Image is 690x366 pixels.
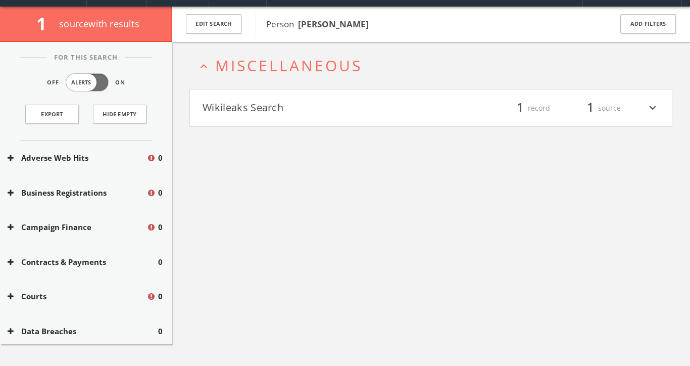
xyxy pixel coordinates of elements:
span: Person [266,18,369,30]
div: record [489,100,550,117]
a: Export [25,105,79,124]
span: 0 [158,187,163,199]
span: On [115,78,125,87]
span: Off [47,78,59,87]
span: 0 [158,152,163,164]
button: Contracts & Payments [8,256,158,268]
span: For This Search [46,53,125,63]
span: Miscellaneous [215,55,362,76]
button: Courts [8,291,146,302]
button: Campaign Finance [8,221,146,233]
span: source with results [59,18,139,30]
span: 0 [158,221,163,233]
span: 1 [512,99,528,117]
div: source [560,100,621,117]
b: [PERSON_NAME] [298,18,369,30]
span: 1 [36,12,55,35]
span: 0 [158,326,163,337]
button: Adverse Web Hits [8,152,146,164]
i: expand_more [646,100,659,117]
button: Data Breaches [8,326,158,337]
button: Business Registrations [8,187,146,199]
button: Wikileaks Search [203,100,431,117]
span: 0 [158,291,163,302]
button: expand_lessMiscellaneous [197,57,672,74]
i: expand_less [197,60,211,73]
button: Edit Search [186,14,241,34]
span: 1 [582,99,598,117]
span: 0 [158,256,163,268]
button: Hide Empty [93,105,146,124]
button: Add Filters [620,14,676,34]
